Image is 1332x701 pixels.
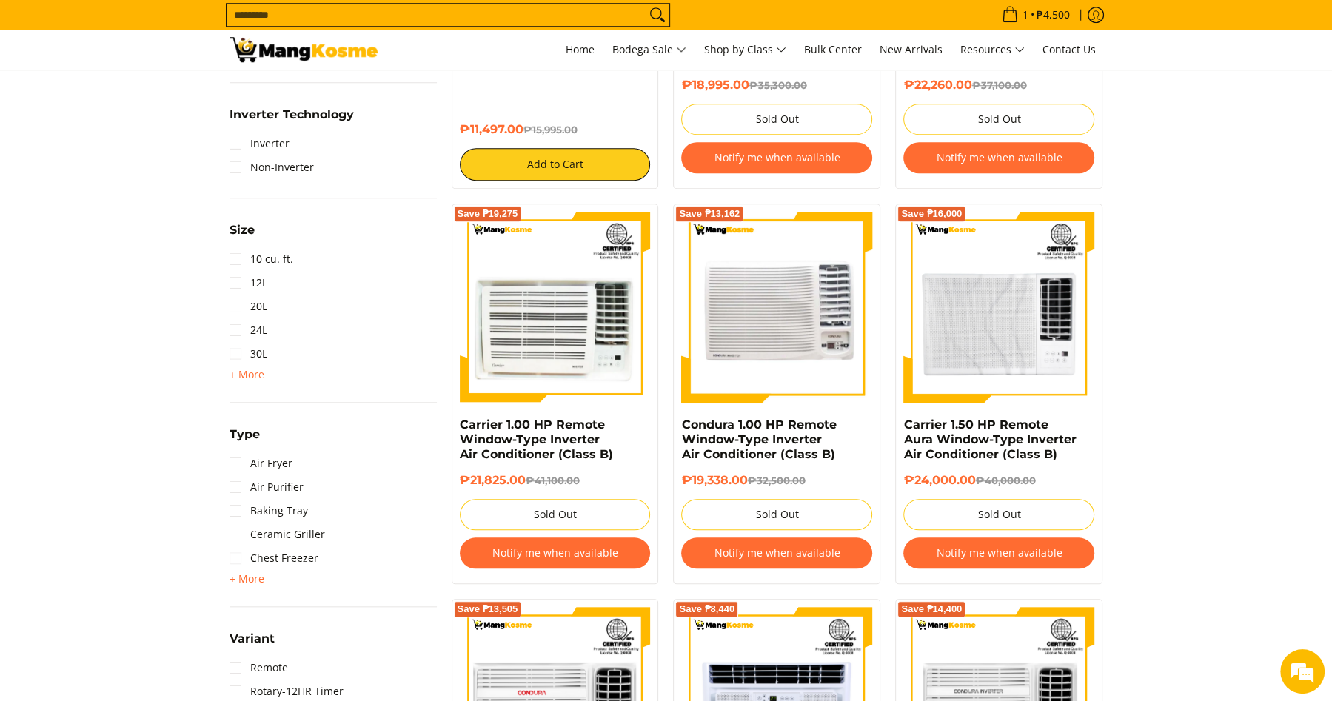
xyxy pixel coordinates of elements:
[903,499,1094,530] button: Sold Out
[558,30,602,70] a: Home
[77,83,249,102] div: Chat with us now
[7,404,282,456] textarea: Type your message and hit 'Enter'
[230,429,260,440] span: Type
[230,318,267,342] a: 24L
[953,30,1032,70] a: Resources
[230,633,275,656] summary: Open
[749,79,806,91] del: ₱35,300.00
[230,656,288,680] a: Remote
[230,271,267,295] a: 12L
[392,30,1103,70] nav: Main Menu
[679,209,740,218] span: Save ₱13,162
[681,473,872,488] h6: ₱19,338.00
[230,155,314,179] a: Non-Inverter
[903,417,1076,461] a: Carrier 1.50 HP Remote Aura Window-Type Inverter Air Conditioner (Class B)
[872,30,950,70] a: New Arrivals
[1042,42,1096,56] span: Contact Us
[903,212,1094,403] img: Carrier 1.50 HP Remote Aura Window-Type Inverter Air Conditioner (Class B)
[975,474,1035,486] del: ₱40,000.00
[681,78,872,93] h6: ₱18,995.00
[230,369,264,380] span: + More
[230,109,354,121] span: Inverter Technology
[460,212,651,403] img: Carrier 1.00 HP Remote Window-Type Inverter Air Conditioner (Class B)
[230,633,275,645] span: Variant
[681,104,872,135] button: Sold Out
[681,417,836,461] a: Condura 1.00 HP Remote Window-Type Inverter Air Conditioner (Class B)
[230,247,293,271] a: 10 cu. ft.
[960,41,1025,59] span: Resources
[880,42,943,56] span: New Arrivals
[460,417,613,461] a: Carrier 1.00 HP Remote Window-Type Inverter Air Conditioner (Class B)
[523,124,578,135] del: ₱15,995.00
[903,473,1094,488] h6: ₱24,000.00
[1034,10,1072,20] span: ₱4,500
[230,366,264,383] summary: Open
[230,452,292,475] a: Air Fryer
[230,546,318,570] a: Chest Freezer
[605,30,694,70] a: Bodega Sale
[903,104,1094,135] button: Sold Out
[681,142,872,173] button: Notify me when available
[566,42,595,56] span: Home
[681,212,872,403] img: condura-1hp-inverter-type-remote-aircon-full-view-mang-kosme
[243,7,278,43] div: Minimize live chat window
[230,499,308,523] a: Baking Tray
[903,142,1094,173] button: Notify me when available
[230,37,378,62] img: Class B Class B | Mang Kosme
[1035,30,1103,70] a: Contact Us
[230,523,325,546] a: Ceramic Griller
[230,109,354,132] summary: Open
[230,573,264,585] span: + More
[903,537,1094,568] button: Notify me when available
[646,4,669,26] button: Search
[971,79,1026,91] del: ₱37,100.00
[86,187,204,336] span: We're online!
[230,132,290,155] a: Inverter
[230,429,260,452] summary: Open
[697,30,794,70] a: Shop by Class
[901,209,962,218] span: Save ₱16,000
[747,474,805,486] del: ₱32,500.00
[460,499,651,530] button: Sold Out
[460,122,651,137] h6: ₱11,497.00
[1020,10,1031,20] span: 1
[458,605,518,614] span: Save ₱13,505
[460,148,651,181] button: Add to Cart
[901,605,962,614] span: Save ₱14,400
[230,570,264,588] summary: Open
[458,209,518,218] span: Save ₱19,275
[797,30,869,70] a: Bulk Center
[230,224,255,236] span: Size
[681,537,872,568] button: Notify me when available
[460,537,651,568] button: Notify me when available
[230,295,267,318] a: 20L
[679,605,734,614] span: Save ₱8,440
[997,7,1074,23] span: •
[230,342,267,366] a: 30L
[804,42,862,56] span: Bulk Center
[230,224,255,247] summary: Open
[704,41,786,59] span: Shop by Class
[612,41,686,59] span: Bodega Sale
[460,473,651,488] h6: ₱21,825.00
[230,475,304,499] a: Air Purifier
[526,474,580,486] del: ₱41,100.00
[681,499,872,530] button: Sold Out
[903,78,1094,93] h6: ₱22,260.00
